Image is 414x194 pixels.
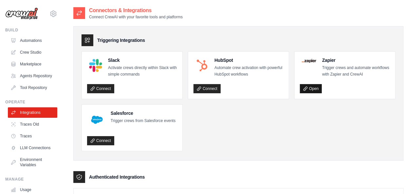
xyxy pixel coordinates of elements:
img: Zapier Logo [302,59,316,63]
h3: Triggering Integrations [97,37,145,44]
a: Connect [193,84,221,93]
a: Traces Old [8,119,57,130]
a: Connect [87,136,114,145]
a: Tool Repository [8,82,57,93]
a: Automations [8,35,57,46]
p: Connect CrewAI with your favorite tools and platforms [89,14,183,20]
p: Activate crews directly within Slack with simple commands [108,65,177,78]
a: LLM Connections [8,143,57,153]
h4: HubSpot [214,57,283,63]
a: Traces [8,131,57,141]
p: Trigger crews from Salesforce events [111,118,175,124]
a: Marketplace [8,59,57,69]
img: HubSpot Logo [195,59,208,72]
a: Crew Studio [8,47,57,58]
img: Slack Logo [89,59,102,72]
h3: Authenticated Integrations [89,174,145,180]
div: Build [5,27,57,33]
a: Agents Repository [8,71,57,81]
div: Operate [5,99,57,105]
h4: Salesforce [111,110,175,116]
a: Open [300,84,322,93]
img: Logo [5,8,38,20]
p: Trigger crews and automate workflows with Zapier and CrewAI [322,65,390,78]
h2: Connectors & Integrations [89,7,183,14]
a: Integrations [8,107,57,118]
p: Automate crew activation with powerful HubSpot workflows [214,65,283,78]
a: Environment Variables [8,154,57,170]
img: Salesforce Logo [89,112,105,128]
h4: Zapier [322,57,390,63]
a: Connect [87,84,114,93]
div: Manage [5,177,57,182]
h4: Slack [108,57,177,63]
